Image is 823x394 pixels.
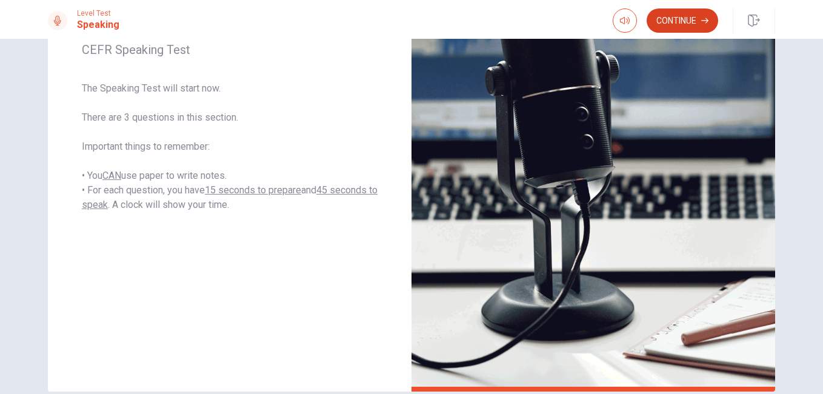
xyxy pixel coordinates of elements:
[647,8,718,33] button: Continue
[102,170,121,181] u: CAN
[77,9,119,18] span: Level Test
[205,184,301,196] u: 15 seconds to prepare
[82,42,378,57] span: CEFR Speaking Test
[77,18,119,32] h1: Speaking
[82,81,378,212] span: The Speaking Test will start now. There are 3 questions in this section. Important things to reme...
